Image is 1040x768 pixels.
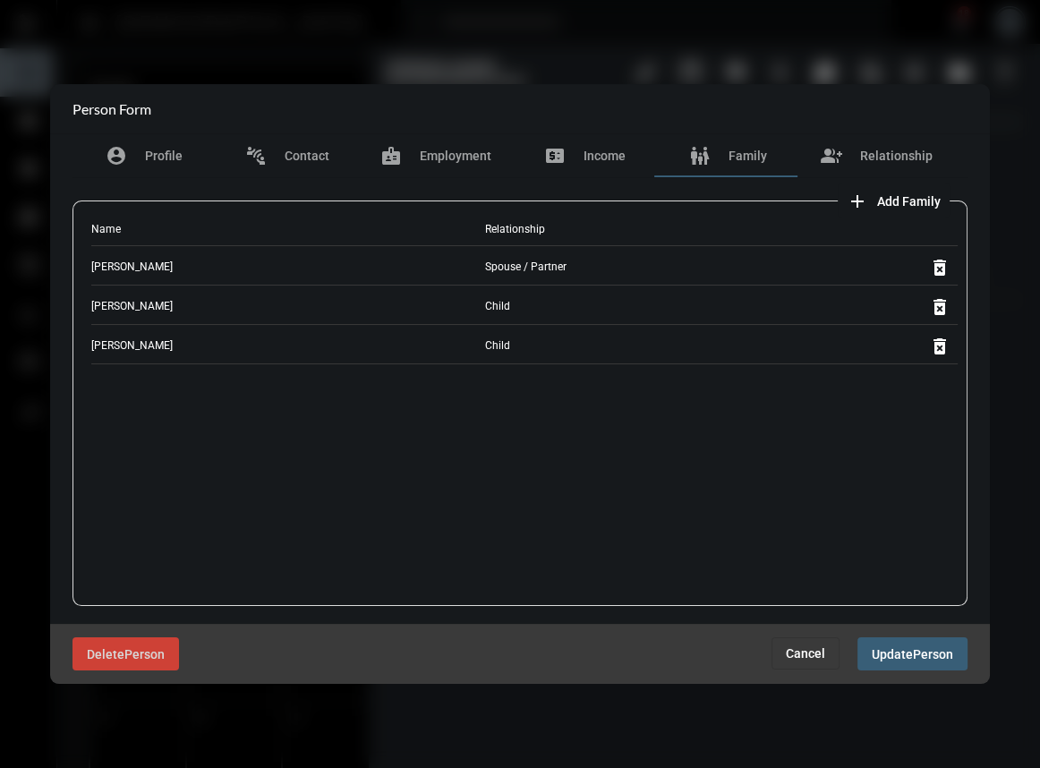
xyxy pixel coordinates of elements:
[913,647,953,661] span: Person
[145,149,183,163] span: Profile
[584,149,626,163] span: Income
[72,637,179,670] button: DeletePerson
[245,145,267,166] mat-icon: connect_without_contact
[929,296,950,318] mat-icon: Remove
[285,149,329,163] span: Contact
[922,249,958,285] button: remove family member
[485,288,721,324] div: Child
[485,328,721,363] div: Child
[857,637,968,670] button: UpdatePerson
[847,191,868,212] mat-icon: add
[771,637,840,670] button: Cancel
[922,288,958,324] button: remove family member
[929,257,950,278] mat-icon: Remove
[872,647,913,661] span: Update
[91,328,485,363] div: [PERSON_NAME]
[106,145,127,166] mat-icon: account_circle
[860,149,933,163] span: Relationship
[729,149,767,163] span: Family
[87,647,124,661] span: Delete
[91,222,485,236] p: Name
[485,222,721,236] p: Relationship
[544,145,566,166] mat-icon: price_change
[929,336,950,357] mat-icon: Remove
[922,328,958,363] button: remove family member
[838,183,950,218] button: add family
[821,145,842,166] mat-icon: group_add
[786,646,825,661] span: Cancel
[124,647,165,661] span: Person
[485,249,721,285] div: Spouse / Partner
[72,100,151,117] h2: Person Form
[91,249,485,285] div: [PERSON_NAME]
[380,145,402,166] mat-icon: badge
[689,145,711,166] mat-icon: family_restroom
[877,194,941,209] span: Add Family
[91,288,485,324] div: [PERSON_NAME]
[420,149,491,163] span: Employment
